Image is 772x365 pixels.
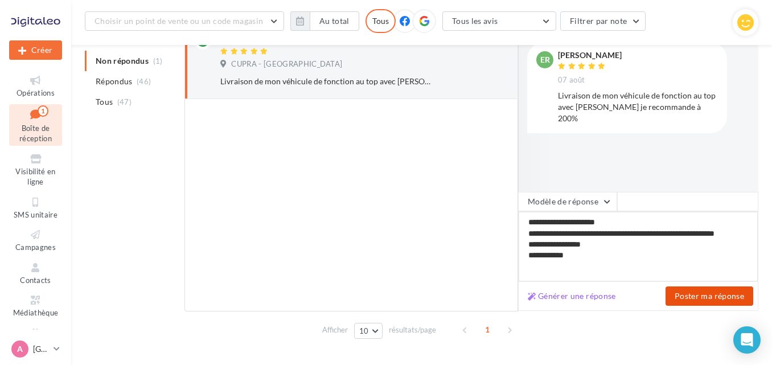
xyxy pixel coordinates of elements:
span: Médiathèque [13,308,59,317]
span: Visibilité en ligne [15,167,55,187]
a: Campagnes [9,226,62,254]
button: Créer [9,40,62,60]
span: ER [540,54,550,65]
a: A [GEOGRAPHIC_DATA] [9,338,62,360]
a: Contacts [9,259,62,287]
div: Nouvelle campagne [9,40,62,60]
div: Livraison de mon véhicule de fonction au top avec [PERSON_NAME] je recommande à 200% [220,76,434,87]
a: SMS unitaire [9,194,62,222]
button: Choisir un point de vente ou un code magasin [85,11,284,31]
button: Tous les avis [442,11,556,31]
a: Boîte de réception1 [9,104,62,146]
button: Au total [290,11,359,31]
span: Opérations [17,88,55,97]
span: Campagnes [15,243,56,252]
div: [PERSON_NAME] [558,51,622,59]
span: Tous [96,96,113,108]
span: Contacts [20,276,51,285]
div: 1 [38,105,48,117]
span: CUPRA - [GEOGRAPHIC_DATA] [231,59,342,69]
span: 1 [478,321,496,339]
span: Répondus [96,76,133,87]
a: Médiathèque [9,292,62,319]
a: Calendrier [9,325,62,352]
button: Poster ma réponse [666,286,753,306]
span: Boîte de réception [19,124,52,143]
button: Modèle de réponse [518,192,617,211]
span: (47) [117,97,132,106]
div: Tous [366,9,396,33]
span: A [17,343,23,355]
span: Tous les avis [452,16,498,26]
button: Générer une réponse [523,289,621,303]
span: 07 août [558,75,585,85]
span: Choisir un point de vente ou un code magasin [95,16,263,26]
div: Open Intercom Messenger [733,326,761,354]
a: Visibilité en ligne [9,150,62,189]
button: Au total [310,11,359,31]
span: résultats/page [389,325,436,335]
div: Livraison de mon véhicule de fonction au top avec [PERSON_NAME] je recommande à 200% [558,90,718,124]
span: Afficher [322,325,348,335]
a: Opérations [9,72,62,100]
span: (46) [137,77,151,86]
button: 10 [354,323,383,339]
button: Filtrer par note [560,11,646,31]
span: SMS unitaire [14,210,58,219]
span: 10 [359,326,369,335]
p: [GEOGRAPHIC_DATA] [33,343,49,355]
